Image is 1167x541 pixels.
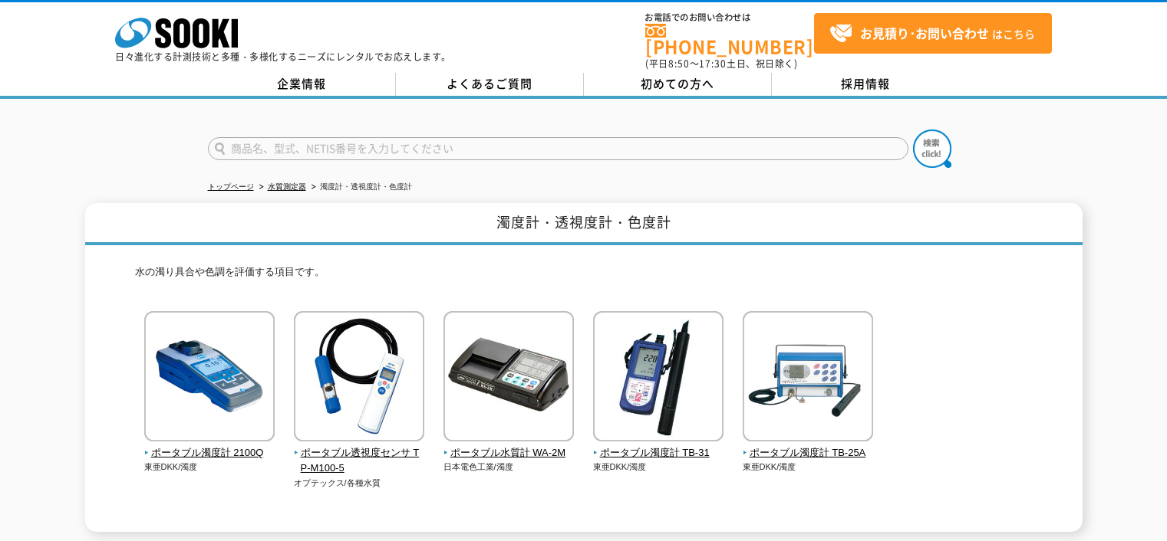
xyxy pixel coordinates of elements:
[443,311,574,445] img: ポータブル水質計 WA-2M
[208,137,908,160] input: 商品名、型式、NETIS番号を入力してください
[743,311,873,445] img: ポータブル濁度計 TB-25A
[208,182,254,191] a: トップページ
[294,477,425,490] p: オプテックス/各種水質
[144,431,275,461] a: ポータブル濁度計 2100Q
[814,13,1052,54] a: お見積り･お問い合わせはこちら
[208,73,396,96] a: 企業情報
[645,13,814,22] span: お電話でのお問い合わせは
[443,461,575,474] p: 日本電色工業/濁度
[743,431,874,461] a: ポータブル濁度計 TB-25A
[268,182,306,191] a: 水質測定器
[294,445,425,477] span: ポータブル透視度センサ TP-M100-5
[115,52,451,61] p: 日々進化する計測技術と多種・多様化するニーズにレンタルでお応えします。
[443,445,575,461] span: ポータブル水質計 WA-2M
[294,431,425,477] a: ポータブル透視度センサ TP-M100-5
[743,445,874,461] span: ポータブル濁度計 TB-25A
[668,57,690,70] span: 8:50
[699,57,727,70] span: 17:30
[593,311,724,445] img: ポータブル濁度計 TB-31
[144,445,275,461] span: ポータブル濁度計 2100Q
[829,22,1035,45] span: はこちら
[443,431,575,461] a: ポータブル水質計 WA-2M
[85,203,1083,245] h1: 濁度計・透視度計・色度計
[396,73,584,96] a: よくあるご質問
[772,73,960,96] a: 採用情報
[860,24,989,42] strong: お見積り･お問い合わせ
[645,57,797,70] span: (平日 ～ 土日、祝日除く)
[593,445,724,461] span: ポータブル濁度計 TB-31
[593,431,724,461] a: ポータブル濁度計 TB-31
[294,311,424,445] img: ポータブル透視度センサ TP-M100-5
[641,75,714,92] span: 初めての方へ
[144,461,275,474] p: 東亜DKK/濁度
[144,311,275,445] img: ポータブル濁度計 2100Q
[743,461,874,474] p: 東亜DKK/濁度
[135,264,1033,288] p: 水の濁り具合や色調を評価する項目です。
[645,24,814,55] a: [PHONE_NUMBER]
[308,179,412,195] li: 濁度計・透視度計・色度計
[913,130,951,168] img: btn_search.png
[584,73,772,96] a: 初めての方へ
[593,461,724,474] p: 東亜DKK/濁度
